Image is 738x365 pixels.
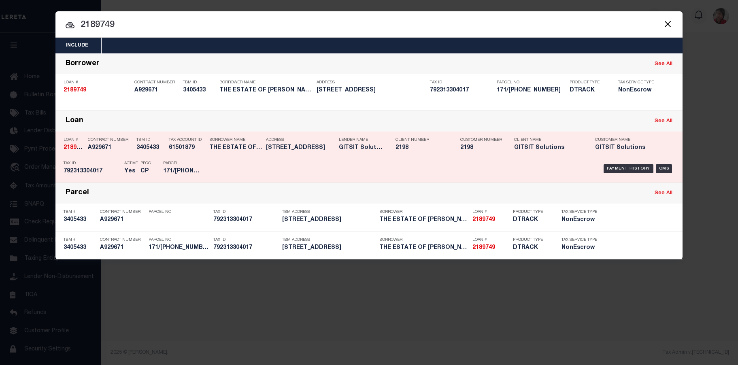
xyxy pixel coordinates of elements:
h5: 345 13TH AVE SW 17 ALTOONA IA 50009 [317,87,426,94]
a: See All [655,62,672,67]
strong: 2189749 [472,217,495,223]
p: Product Type [513,238,549,242]
h5: 2189749 [472,216,509,223]
input: Start typing... [55,18,683,32]
h5: THE ESTATE OF PAULETTE L OLSON [209,144,262,151]
h5: 792313304017 [430,87,493,94]
p: Borrower [379,210,468,214]
button: Include [55,38,98,53]
p: Parcel No [497,80,566,85]
h5: 2189749 [472,244,509,251]
p: Tax Service Type [561,210,598,214]
strong: 2189749 [472,245,495,250]
p: Parcel No [149,238,209,242]
h5: 2189749 [64,144,84,151]
div: OMS [656,164,672,173]
p: Client Number [396,138,448,142]
h5: A929671 [100,244,145,251]
h5: A929671 [134,87,179,94]
p: Tax ID [213,238,278,242]
h5: 792313304017 [213,244,278,251]
h5: 2189749 [64,87,130,94]
p: Contract Number [100,210,145,214]
p: Active [124,161,138,166]
p: Tax Account ID [169,138,205,142]
button: Close [662,19,673,29]
p: Contract Number [100,238,145,242]
h5: DTRACK [513,216,549,223]
strong: 2189749 [64,145,86,151]
p: Tax Service Type [618,80,659,85]
h5: GITSIT Solutions [514,144,583,151]
p: Product Type [570,80,606,85]
p: TBM # [64,238,96,242]
p: Loan # [472,238,509,242]
div: Borrower [66,59,100,69]
h5: 792313304017 [213,216,278,223]
p: Contract Number [134,80,179,85]
p: Lender Name [339,138,383,142]
h5: DTRACK [570,87,606,94]
p: TBM # [64,210,96,214]
h5: 345 13TH AVE SW 17 ALTOONA IA 50009 [282,216,375,223]
p: Tax ID [430,80,493,85]
h5: THE ESTATE OF PAULETTE L OLSON [379,244,468,251]
h5: 61501879 [169,144,205,151]
h5: 171/00511-331-017 [163,168,200,175]
h5: THE ESTATE OF PAULETTE L OLSON [379,216,468,223]
p: Loan # [64,138,84,142]
p: Borrower Name [209,138,262,142]
a: See All [655,119,672,124]
h5: 345 13TH AVE SW 17 ALTOONA IA 50009 [266,144,335,151]
p: Borrower Name [219,80,313,85]
h5: THE ESTATE OF PAULETTE L OLSON [219,87,313,94]
h5: A929671 [100,216,145,223]
h5: GITSIT Solutions [595,144,664,151]
h5: 2198 [396,144,448,151]
div: Loan [66,117,83,126]
p: TBM ID [183,80,215,85]
h5: 3405433 [183,87,215,94]
p: Loan # [64,80,130,85]
p: TBM Address [282,238,375,242]
p: Tax ID [213,210,278,214]
p: TBM Address [282,210,375,214]
h5: 3405433 [64,216,96,223]
h5: NonEscrow [561,216,598,223]
p: Product Type [513,210,549,214]
div: Parcel [66,189,89,198]
p: Parcel [163,161,200,166]
p: TBM ID [136,138,165,142]
p: Client Name [514,138,583,142]
h5: 792313304017 [64,168,120,175]
h5: Yes [124,168,136,175]
p: Address [266,138,335,142]
strong: 2189749 [64,87,86,93]
h5: 2198 [460,144,501,151]
p: Parcel No [149,210,209,214]
p: PPCC [140,161,151,166]
p: Address [317,80,426,85]
p: Customer Number [460,138,502,142]
h5: NonEscrow [618,87,659,94]
h5: CP [140,168,151,175]
h5: A929671 [88,144,132,151]
p: Tax Service Type [561,238,598,242]
p: Loan # [472,210,509,214]
p: Customer Name [595,138,664,142]
div: Payment History [604,164,653,173]
h5: GITSIT Solutions [339,144,383,151]
h5: 171/00511-331-017 [149,244,209,251]
p: Tax ID [64,161,120,166]
a: See All [655,191,672,196]
h5: 3405433 [136,144,165,151]
h5: DTRACK [513,244,549,251]
p: Borrower [379,238,468,242]
h5: 3405433 [64,244,96,251]
p: Contract Number [88,138,132,142]
h5: 171/00511-331-017 [497,87,566,94]
h5: 345 13TH AVE SW 17 ALTOONA IA 50009 [282,244,375,251]
h5: NonEscrow [561,244,598,251]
